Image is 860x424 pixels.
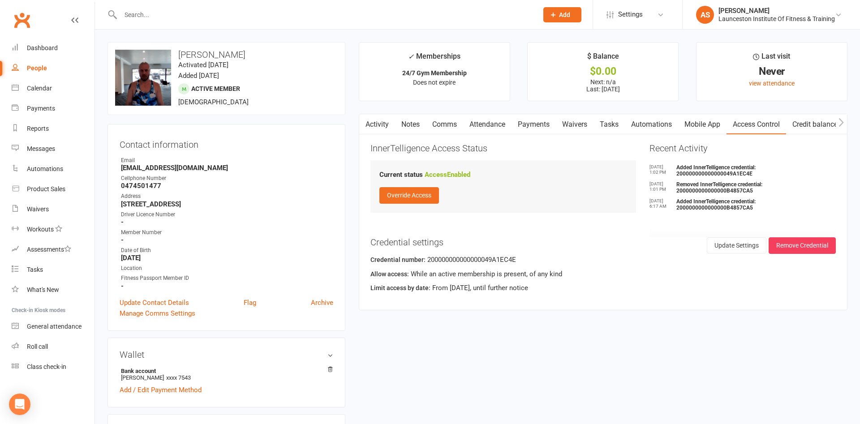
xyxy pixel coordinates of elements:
[359,114,395,135] a: Activity
[12,78,95,99] a: Calendar
[12,260,95,280] a: Tasks
[27,363,66,370] div: Class check-in
[120,366,333,382] li: [PERSON_NAME]
[649,181,836,194] li: Removed InnerTelligence credential: 2000000000000000B4857CA5
[12,280,95,300] a: What's New
[12,58,95,78] a: People
[121,182,333,190] strong: 0474501477
[559,11,570,18] span: Add
[121,218,333,226] strong: -
[625,114,678,135] a: Automations
[27,246,71,253] div: Assessments
[379,187,439,203] button: Override Access
[649,181,672,192] time: [DATE] 1:01 PM
[115,50,171,106] img: image1732683891.png
[121,164,333,172] strong: [EMAIL_ADDRESS][DOMAIN_NAME]
[12,38,95,58] a: Dashboard
[27,286,59,293] div: What's New
[12,99,95,119] a: Payments
[166,374,191,381] span: xxxx 7543
[27,105,55,112] div: Payments
[244,297,256,308] a: Flag
[649,198,836,211] li: Added InnerTelligence credential: 2000000000000000B4857CA5
[178,72,219,80] time: Added [DATE]
[121,174,333,183] div: Cellphone Number
[27,44,58,51] div: Dashboard
[370,269,836,283] div: While an active membership is present, of any kind
[556,114,593,135] a: Waivers
[121,264,333,273] div: Location
[408,51,460,67] div: Memberships
[426,114,463,135] a: Comms
[178,61,228,69] time: Activated [DATE]
[27,85,52,92] div: Calendar
[12,199,95,219] a: Waivers
[379,171,423,179] strong: Current status
[120,136,333,150] h3: Contact information
[649,164,836,177] li: Added InnerTelligence credential: 200000000000000049A1EC4E
[12,139,95,159] a: Messages
[121,236,333,244] strong: -
[593,114,625,135] a: Tasks
[395,114,426,135] a: Notes
[27,266,43,273] div: Tasks
[707,237,766,253] button: Update Settings
[27,145,55,152] div: Messages
[753,51,790,67] div: Last visit
[12,240,95,260] a: Assessments
[463,114,512,135] a: Attendance
[512,114,556,135] a: Payments
[121,254,333,262] strong: [DATE]
[370,283,836,296] div: From [DATE], until further notice
[718,7,835,15] div: [PERSON_NAME]
[121,368,329,374] strong: Bank account
[749,80,795,87] a: view attendance
[425,171,470,179] strong: Access Enabled
[370,254,836,268] div: 200000000000000049A1EC4E
[121,246,333,255] div: Date of Birth
[769,237,836,253] button: Remove Credential
[27,343,48,350] div: Roll call
[27,323,82,330] div: General attendance
[121,282,333,290] strong: -
[27,165,63,172] div: Automations
[27,64,47,72] div: People
[678,114,727,135] a: Mobile App
[12,357,95,377] a: Class kiosk mode
[727,114,786,135] a: Access Control
[9,394,30,415] div: Open Intercom Messenger
[786,114,844,135] a: Credit balance
[121,210,333,219] div: Driver Licence Number
[121,228,333,237] div: Member Number
[121,200,333,208] strong: [STREET_ADDRESS]
[370,255,426,265] label: Credential number:
[120,308,195,319] a: Manage Comms Settings
[311,297,333,308] a: Archive
[649,198,672,209] time: [DATE] 6:17 AM
[191,85,240,92] span: Active member
[27,185,65,193] div: Product Sales
[12,317,95,337] a: General attendance kiosk mode
[120,297,189,308] a: Update Contact Details
[12,337,95,357] a: Roll call
[121,192,333,201] div: Address
[718,15,835,23] div: Launceston Institute Of Fitness & Training
[178,98,249,106] span: [DEMOGRAPHIC_DATA]
[705,67,839,76] div: Never
[11,9,33,31] a: Clubworx
[115,50,338,60] h3: [PERSON_NAME]
[402,69,467,77] strong: 24/7 Gym Membership
[121,156,333,165] div: Email
[27,226,54,233] div: Workouts
[27,206,49,213] div: Waivers
[121,274,333,283] div: Fitness Passport Member ID
[118,9,532,21] input: Search...
[12,219,95,240] a: Workouts
[536,78,670,93] p: Next: n/a Last: [DATE]
[12,119,95,139] a: Reports
[536,67,670,76] div: $0.00
[587,51,619,67] div: $ Balance
[618,4,643,25] span: Settings
[413,79,456,86] span: Does not expire
[543,7,581,22] button: Add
